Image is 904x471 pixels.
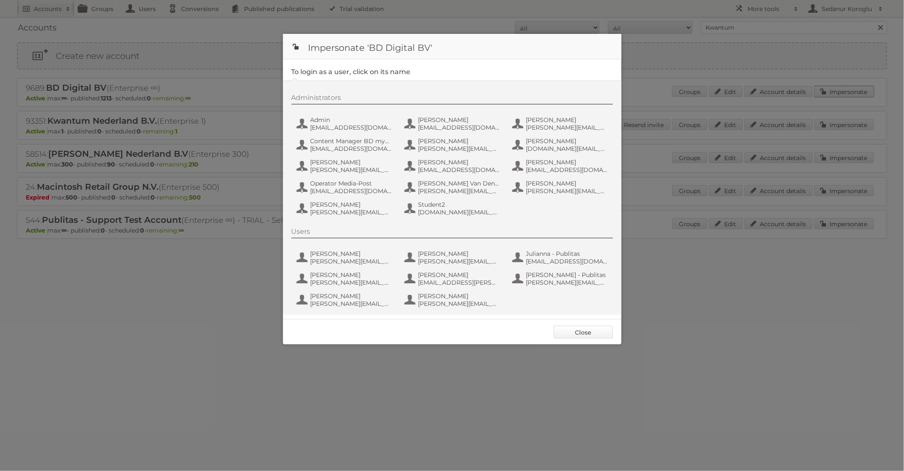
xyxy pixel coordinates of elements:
[418,279,500,286] span: [EMAIL_ADDRESS][PERSON_NAME][DOMAIN_NAME]
[418,166,500,174] span: [EMAIL_ADDRESS][DOMAIN_NAME]
[296,291,395,308] button: [PERSON_NAME] [PERSON_NAME][EMAIL_ADDRESS][DOMAIN_NAME]
[404,136,503,153] button: [PERSON_NAME] [PERSON_NAME][EMAIL_ADDRESS][DOMAIN_NAME]
[526,158,608,166] span: [PERSON_NAME]
[418,180,500,187] span: [PERSON_NAME] Van Den [PERSON_NAME]
[526,250,608,258] span: Julianna - Publitas
[310,271,393,279] span: [PERSON_NAME]
[310,137,393,145] span: Content Manager BD myShopi
[418,292,500,300] span: [PERSON_NAME]
[291,227,613,238] div: Users
[418,116,500,124] span: [PERSON_NAME]
[511,270,611,287] button: [PERSON_NAME] - Publitas [PERSON_NAME][EMAIL_ADDRESS][DOMAIN_NAME]
[526,271,608,279] span: [PERSON_NAME] - Publitas
[310,187,393,195] span: [EMAIL_ADDRESS][DOMAIN_NAME]
[296,158,395,175] button: [PERSON_NAME] [PERSON_NAME][EMAIL_ADDRESS][DOMAIN_NAME]
[418,187,500,195] span: [PERSON_NAME][EMAIL_ADDRESS][PERSON_NAME][DOMAIN_NAME]
[310,180,393,187] span: Operator Media-Post
[526,180,608,187] span: [PERSON_NAME]
[526,258,608,265] span: [EMAIL_ADDRESS][DOMAIN_NAME]
[404,291,503,308] button: [PERSON_NAME] [PERSON_NAME][EMAIL_ADDRESS][DOMAIN_NAME]
[310,145,393,152] span: [EMAIL_ADDRESS][DOMAIN_NAME]
[310,158,393,166] span: [PERSON_NAME]
[404,270,503,287] button: [PERSON_NAME] [EMAIL_ADDRESS][PERSON_NAME][DOMAIN_NAME]
[310,124,393,131] span: [EMAIL_ADDRESS][DOMAIN_NAME]
[511,179,611,196] button: [PERSON_NAME] [PERSON_NAME][EMAIL_ADDRESS][PERSON_NAME][DOMAIN_NAME]
[418,258,500,265] span: [PERSON_NAME][EMAIL_ADDRESS][DOMAIN_NAME]
[310,201,393,208] span: [PERSON_NAME]
[404,200,503,217] button: Student2 [DOMAIN_NAME][EMAIL_ADDRESS][DOMAIN_NAME]
[418,271,500,279] span: [PERSON_NAME]
[296,249,395,266] button: [PERSON_NAME] [PERSON_NAME][EMAIL_ADDRESS][DOMAIN_NAME]
[418,250,500,258] span: [PERSON_NAME]
[310,116,393,124] span: Admin
[511,136,611,153] button: [PERSON_NAME] [DOMAIN_NAME][EMAIL_ADDRESS][DOMAIN_NAME]
[404,115,503,132] button: [PERSON_NAME] [EMAIL_ADDRESS][DOMAIN_NAME]
[526,124,608,131] span: [PERSON_NAME][EMAIL_ADDRESS][DOMAIN_NAME]
[404,179,503,196] button: [PERSON_NAME] Van Den [PERSON_NAME] [PERSON_NAME][EMAIL_ADDRESS][PERSON_NAME][DOMAIN_NAME]
[511,158,611,175] button: [PERSON_NAME] [EMAIL_ADDRESS][DOMAIN_NAME]
[310,258,393,265] span: [PERSON_NAME][EMAIL_ADDRESS][DOMAIN_NAME]
[310,166,393,174] span: [PERSON_NAME][EMAIL_ADDRESS][DOMAIN_NAME]
[418,158,500,166] span: [PERSON_NAME]
[310,292,393,300] span: [PERSON_NAME]
[310,208,393,216] span: [PERSON_NAME][EMAIL_ADDRESS][DOMAIN_NAME]
[526,187,608,195] span: [PERSON_NAME][EMAIL_ADDRESS][PERSON_NAME][DOMAIN_NAME]
[418,145,500,152] span: [PERSON_NAME][EMAIL_ADDRESS][DOMAIN_NAME]
[296,270,395,287] button: [PERSON_NAME] [PERSON_NAME][EMAIL_ADDRESS][PERSON_NAME][DOMAIN_NAME]
[418,137,500,145] span: [PERSON_NAME]
[310,300,393,308] span: [PERSON_NAME][EMAIL_ADDRESS][DOMAIN_NAME]
[404,249,503,266] button: [PERSON_NAME] [PERSON_NAME][EMAIL_ADDRESS][DOMAIN_NAME]
[310,279,393,286] span: [PERSON_NAME][EMAIL_ADDRESS][PERSON_NAME][DOMAIN_NAME]
[404,158,503,175] button: [PERSON_NAME] [EMAIL_ADDRESS][DOMAIN_NAME]
[310,250,393,258] span: [PERSON_NAME]
[418,208,500,216] span: [DOMAIN_NAME][EMAIL_ADDRESS][DOMAIN_NAME]
[418,300,500,308] span: [PERSON_NAME][EMAIL_ADDRESS][DOMAIN_NAME]
[526,145,608,152] span: [DOMAIN_NAME][EMAIL_ADDRESS][DOMAIN_NAME]
[296,179,395,196] button: Operator Media-Post [EMAIL_ADDRESS][DOMAIN_NAME]
[296,136,395,153] button: Content Manager BD myShopi [EMAIL_ADDRESS][DOMAIN_NAME]
[526,166,608,174] span: [EMAIL_ADDRESS][DOMAIN_NAME]
[283,34,621,59] h1: Impersonate 'BD Digital BV'
[291,68,411,76] legend: To login as a user, click on its name
[296,200,395,217] button: [PERSON_NAME] [PERSON_NAME][EMAIL_ADDRESS][DOMAIN_NAME]
[526,116,608,124] span: [PERSON_NAME]
[511,249,611,266] button: Julianna - Publitas [EMAIL_ADDRESS][DOMAIN_NAME]
[296,115,395,132] button: Admin [EMAIL_ADDRESS][DOMAIN_NAME]
[526,137,608,145] span: [PERSON_NAME]
[526,279,608,286] span: [PERSON_NAME][EMAIL_ADDRESS][DOMAIN_NAME]
[418,124,500,131] span: [EMAIL_ADDRESS][DOMAIN_NAME]
[554,326,613,338] a: Close
[511,115,611,132] button: [PERSON_NAME] [PERSON_NAME][EMAIL_ADDRESS][DOMAIN_NAME]
[418,201,500,208] span: Student2
[291,94,613,105] div: Administrators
